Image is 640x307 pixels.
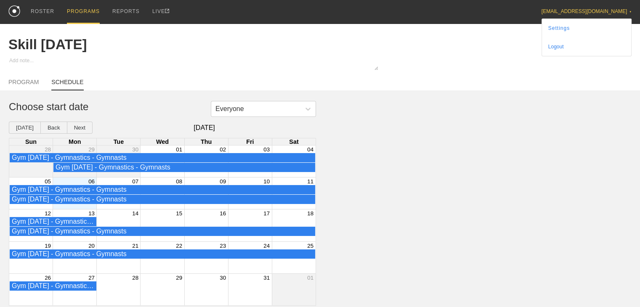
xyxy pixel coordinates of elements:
[220,146,226,153] button: 02
[93,124,316,132] span: [DATE]
[220,178,226,185] button: 09
[307,243,313,249] button: 25
[8,5,20,17] img: logo
[45,275,51,281] button: 26
[88,146,95,153] button: 29
[215,105,244,113] div: Everyone
[263,275,270,281] button: 31
[88,178,95,185] button: 06
[12,186,313,193] div: Gym Monday - Gymnastics - Gymnasts
[629,9,632,14] div: ▼
[220,275,226,281] button: 30
[220,210,226,217] button: 16
[542,37,631,56] div: Logout
[9,122,41,134] button: [DATE]
[176,243,182,249] button: 22
[45,210,51,217] button: 12
[9,101,307,113] h1: Choose start date
[12,228,313,235] div: Gym Monday - Gymnastics - Gymnasts
[132,275,138,281] button: 28
[12,196,313,203] div: Gym Monday - Gymnastics - Gymnasts
[263,178,270,185] button: 10
[45,243,51,249] button: 19
[12,218,94,225] div: Gym Monday - Gymnastics - Gymnasts
[45,146,51,153] button: 28
[12,250,313,258] div: Gym Monday - Gymnastics - Gymnasts
[8,79,39,90] a: PROGRAM
[114,138,124,145] span: Tue
[307,146,313,153] button: 04
[9,138,316,306] div: Month View
[40,122,67,134] button: Back
[307,210,313,217] button: 18
[132,146,138,153] button: 30
[12,282,94,290] div: Gym Monday - Gymnastics - Gymnasts
[176,146,182,153] button: 01
[307,275,313,281] button: 01
[56,164,313,171] div: Gym Monday - Gymnastics - Gymnasts
[88,275,95,281] button: 27
[289,138,298,145] span: Sat
[176,210,182,217] button: 15
[598,267,640,307] iframe: Chat Widget
[67,122,93,134] button: Next
[132,243,138,249] button: 21
[51,79,83,90] a: SCHEDULE
[132,178,138,185] button: 07
[263,243,270,249] button: 24
[88,210,95,217] button: 13
[69,138,81,145] span: Mon
[25,138,37,145] span: Sun
[176,178,182,185] button: 08
[156,138,169,145] span: Wed
[88,243,95,249] button: 20
[201,138,212,145] span: Thu
[542,19,631,37] a: Settings
[12,154,313,161] div: Gym Monday - Gymnastics - Gymnasts
[220,243,226,249] button: 23
[132,210,138,217] button: 14
[263,210,270,217] button: 17
[176,275,182,281] button: 29
[307,178,313,185] button: 11
[45,178,51,185] button: 05
[246,138,254,145] span: Fri
[263,146,270,153] button: 03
